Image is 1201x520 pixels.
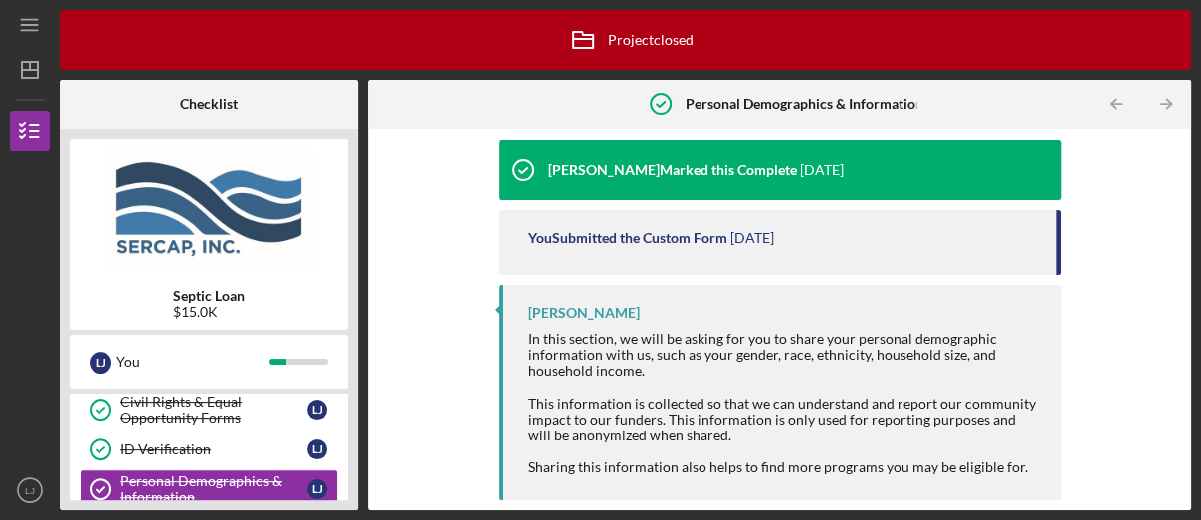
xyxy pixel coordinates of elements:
div: L J [307,439,327,459]
div: $15.0K [173,304,245,320]
b: Personal Demographics & Information [686,96,923,112]
div: ID Verification [120,441,307,457]
time: 2025-06-02 02:30 [730,230,774,246]
b: Septic Loan [173,288,245,304]
time: 2025-06-02 13:46 [800,162,844,178]
div: Sharing this information also helps to find more programs you may be eligible for. [528,459,1041,475]
div: L J [307,479,327,499]
div: This information is collected so that we can understand and report our community impact to our fu... [528,396,1041,443]
div: L J [307,400,327,420]
div: L J [90,352,111,374]
text: LJ [25,485,35,496]
div: Personal Demographics & Information [120,473,307,505]
div: Civil Rights & Equal Opportunity Forms [120,394,307,426]
div: In this section, we will be asking for you to share your personal demographic information with us... [528,331,1041,379]
div: [PERSON_NAME] Marked this Complete [548,162,797,178]
a: Personal Demographics & InformationLJ [80,469,338,509]
a: Civil Rights & Equal Opportunity FormsLJ [80,390,338,430]
button: LJ [10,470,50,510]
b: Checklist [180,96,238,112]
div: Project closed [558,15,694,65]
img: Product logo [70,149,348,268]
div: [PERSON_NAME] [528,305,640,321]
div: You Submitted the Custom Form [528,230,727,246]
a: ID VerificationLJ [80,430,338,469]
div: You [116,345,269,379]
